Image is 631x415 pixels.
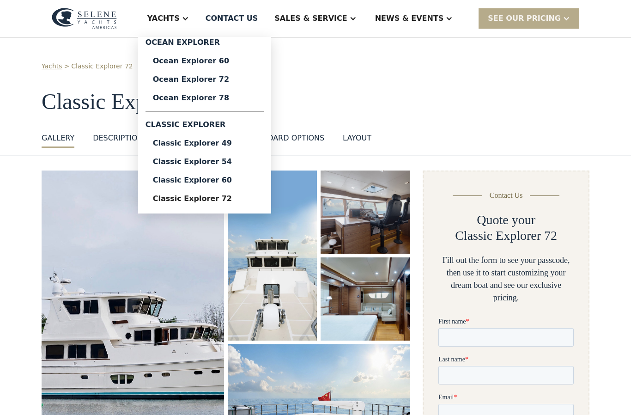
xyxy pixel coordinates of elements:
[228,171,317,341] a: open lightbox
[42,133,74,144] div: GALLERY
[146,134,264,153] a: Classic Explorer 49
[42,90,589,114] h1: Classic Explorer 72
[146,171,264,189] a: Classic Explorer 60
[153,57,256,65] div: Ocean Explorer 60
[1,324,133,349] span: Tick the box below to receive occasional updates, exclusive offers, and VIP access via text message.
[146,189,264,208] a: Classic Explorer 72
[343,133,371,144] div: layout
[146,116,264,134] div: Classic Explorer
[321,257,410,341] a: open lightbox
[93,133,143,144] div: DESCRIPTION
[52,8,117,29] img: logo
[375,13,444,24] div: News & EVENTS
[321,171,410,254] a: open lightbox
[146,153,264,171] a: Classic Explorer 54
[146,70,264,89] a: Ocean Explorer 72
[146,89,264,107] a: Ocean Explorer 78
[138,37,271,214] nav: Yachts
[147,13,180,24] div: Yachts
[477,212,535,228] h2: Quote your
[249,133,325,144] div: standard options
[146,37,264,52] div: Ocean Explorer
[153,76,256,83] div: Ocean Explorer 72
[2,386,127,401] span: Reply STOP to unsubscribe at any time.
[490,190,523,201] div: Contact Us
[42,133,74,148] a: GALLERY
[153,177,256,184] div: Classic Explorer 60
[206,13,258,24] div: Contact US
[12,386,112,393] strong: Yes, I’d like to receive SMS updates.
[64,61,70,71] div: >
[455,228,557,244] h2: Classic Explorer 72
[93,133,143,148] a: DESCRIPTION
[42,61,62,71] a: Yachts
[146,52,264,70] a: Ocean Explorer 60
[249,133,325,148] a: standard options
[479,8,579,28] div: SEE Our Pricing
[71,61,133,71] a: Classic Explorer 72
[153,195,256,202] div: Classic Explorer 72
[153,94,256,102] div: Ocean Explorer 78
[488,13,561,24] div: SEE Our Pricing
[1,355,125,371] span: We respect your time - only the good stuff, never spam.
[438,254,574,304] div: Fill out the form to see your passcode, then use it to start customizing your dream boat and see ...
[153,158,256,165] div: Classic Explorer 54
[2,384,10,391] input: Yes, I’d like to receive SMS updates.Reply STOP to unsubscribe at any time.
[321,257,410,341] img: Luxury trawler yacht interior featuring a spacious cabin with a comfortable bed, modern sofa, and...
[343,133,371,148] a: layout
[153,140,256,147] div: Classic Explorer 49
[274,13,347,24] div: Sales & Service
